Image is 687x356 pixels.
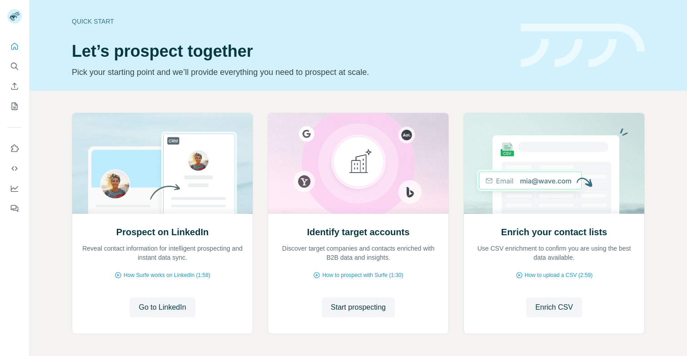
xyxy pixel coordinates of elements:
button: Dashboard [7,180,22,197]
span: How Surfe works on LinkedIn (1:58) [124,271,210,279]
button: Quick start [7,38,22,54]
span: Start prospecting [331,302,386,313]
button: Go to LinkedIn [129,297,195,317]
button: Start prospecting [322,297,395,317]
img: banner [521,24,645,68]
button: Feedback [7,200,22,217]
span: Go to LinkedIn [139,302,186,313]
span: How to upload a CSV (2:59) [525,271,592,279]
p: Pick your starting point and we’ll provide everything you need to prospect at scale. [72,66,510,79]
p: Use CSV enrichment to confirm you are using the best data available. [473,244,635,262]
div: Quick start [72,17,510,26]
button: Use Surfe API [7,160,22,177]
p: Reveal contact information for intelligent prospecting and instant data sync. [81,244,244,262]
button: My lists [7,98,22,114]
button: Enrich CSV [526,297,582,317]
h2: Enrich your contact lists [501,226,607,238]
h1: Let’s prospect together [72,42,510,60]
span: How to prospect with Surfe (1:30) [322,271,403,279]
h2: Prospect on LinkedIn [116,226,209,238]
button: Enrich CSV [7,78,22,94]
img: Enrich your contact lists [463,113,645,214]
button: Search [7,58,22,74]
span: Enrich CSV [535,302,573,313]
h2: Identify target accounts [307,226,410,238]
p: Discover target companies and contacts enriched with B2B data and insights. [277,244,439,262]
img: Identify target accounts [268,113,449,214]
button: Use Surfe on LinkedIn [7,140,22,157]
img: Prospect on LinkedIn [72,113,253,214]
